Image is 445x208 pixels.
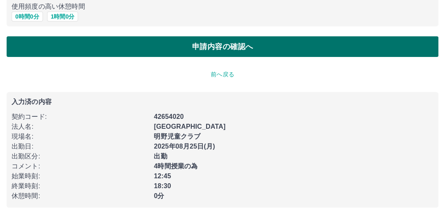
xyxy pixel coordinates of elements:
[12,181,149,191] p: 終業時刻 :
[12,12,43,21] button: 0時間0分
[154,173,171,180] b: 12:45
[12,132,149,142] p: 現場名 :
[12,112,149,122] p: 契約コード :
[154,143,215,150] b: 2025年08月25日(月)
[154,192,164,199] b: 0分
[12,161,149,171] p: コメント :
[12,171,149,181] p: 始業時刻 :
[12,191,149,201] p: 休憩時間 :
[154,123,226,130] b: [GEOGRAPHIC_DATA]
[154,182,171,189] b: 18:30
[154,163,198,170] b: 4時間授業の為
[154,113,183,120] b: 42654020
[12,2,433,12] p: 使用頻度の高い休憩時間
[12,99,433,105] p: 入力済の内容
[7,36,438,57] button: 申請内容の確認へ
[7,70,438,79] p: 前へ戻る
[12,151,149,161] p: 出勤区分 :
[12,142,149,151] p: 出勤日 :
[12,122,149,132] p: 法人名 :
[154,153,167,160] b: 出勤
[154,133,200,140] b: 明野児童クラブ
[47,12,79,21] button: 1時間0分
